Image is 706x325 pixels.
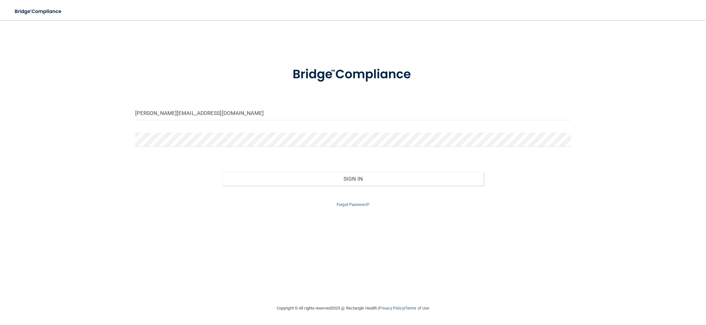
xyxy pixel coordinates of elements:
[379,306,404,310] a: Privacy Policy
[337,202,369,207] a: Forgot Password?
[405,306,429,310] a: Terms of Use
[280,58,426,91] img: bridge_compliance_login_screen.278c3ca4.svg
[238,298,468,318] div: Copyright © All rights reserved 2025 @ Rectangle Health | |
[597,280,698,305] iframe: Drift Widget Chat Controller
[135,106,571,120] input: Email
[9,5,67,18] img: bridge_compliance_login_screen.278c3ca4.svg
[222,172,483,186] button: Sign In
